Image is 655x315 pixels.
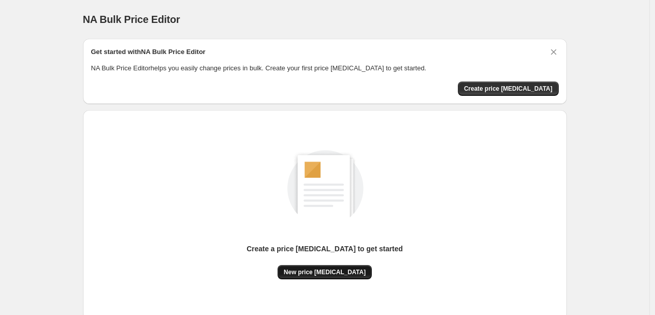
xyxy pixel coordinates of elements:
[458,82,559,96] button: Create price change job
[278,265,372,279] button: New price [MEDICAL_DATA]
[91,47,206,57] h2: Get started with NA Bulk Price Editor
[247,244,403,254] p: Create a price [MEDICAL_DATA] to get started
[284,268,366,276] span: New price [MEDICAL_DATA]
[91,63,559,73] p: NA Bulk Price Editor helps you easily change prices in bulk. Create your first price [MEDICAL_DAT...
[464,85,553,93] span: Create price [MEDICAL_DATA]
[549,47,559,57] button: Dismiss card
[83,14,180,25] span: NA Bulk Price Editor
